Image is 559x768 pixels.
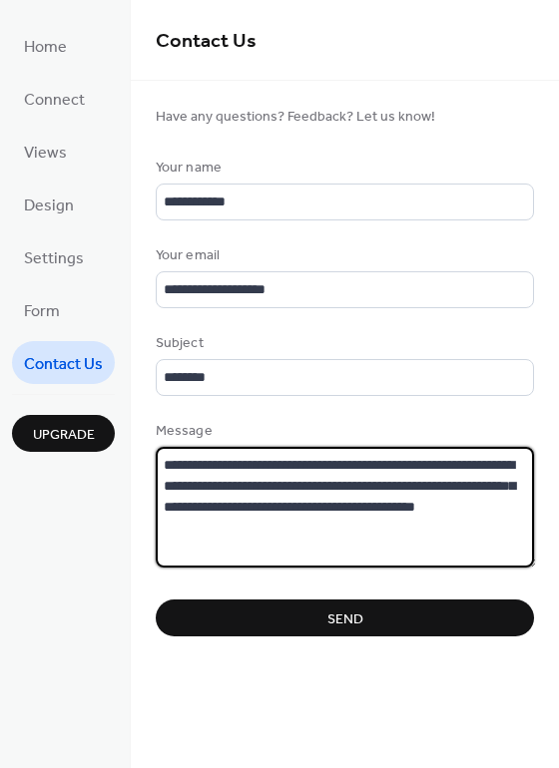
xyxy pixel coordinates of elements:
[12,288,72,331] a: Form
[24,138,67,169] span: Views
[156,22,257,61] span: Contact Us
[12,24,79,67] a: Home
[12,235,96,278] a: Settings
[156,599,534,636] button: Send
[12,77,97,120] a: Connect
[156,158,530,179] div: Your name
[12,415,115,452] button: Upgrade
[24,296,60,327] span: Form
[12,130,79,173] a: Views
[24,243,84,274] span: Settings
[12,183,86,225] a: Design
[33,425,95,446] span: Upgrade
[156,107,534,128] span: Have any questions? Feedback? Let us know!
[327,609,363,630] span: Send
[24,191,74,221] span: Design
[156,245,530,266] div: Your email
[24,32,67,63] span: Home
[156,421,530,442] div: Message
[24,349,103,380] span: Contact Us
[156,333,530,354] div: Subject
[12,341,115,384] a: Contact Us
[24,85,85,116] span: Connect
